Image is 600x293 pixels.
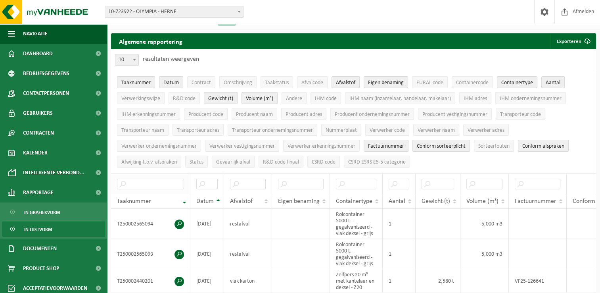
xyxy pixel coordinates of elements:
[115,54,138,66] span: 10
[117,198,151,204] span: Taaknummer
[23,258,59,278] span: Product Shop
[23,44,53,64] span: Dashboard
[242,92,278,104] button: Volume (m³)Volume (m³): Activate to sort
[105,6,243,17] span: 10-723922 - OLYMPIA - HERNE
[111,239,190,269] td: T250002565093
[173,96,196,102] span: R&D code
[219,76,257,88] button: OmschrijvingOmschrijving: Activate to sort
[301,80,323,86] span: Afvalcode
[246,96,273,102] span: Volume (m³)
[368,143,404,149] span: Factuurnummer
[224,209,272,239] td: restafval
[495,92,566,104] button: IHM ondernemingsnummerIHM ondernemingsnummer: Activate to sort
[259,156,303,168] button: R&D code finaalR&amp;D code finaal: Activate to sort
[105,6,243,18] span: 10-723922 - OLYMPIA - HERNE
[349,96,451,102] span: IHM naam (inzamelaar, handelaar, makelaar)
[368,80,404,86] span: Eigen benaming
[169,92,200,104] button: R&D codeR&amp;D code: Activate to sort
[190,159,203,165] span: Status
[23,143,48,163] span: Kalender
[177,127,219,133] span: Transporteur adres
[297,76,328,88] button: AfvalcodeAfvalcode: Activate to sort
[111,269,190,293] td: T250002440201
[212,156,255,168] button: Gevaarlijk afval : Activate to sort
[121,112,176,118] span: IHM erkenningsnummer
[286,96,302,102] span: Andere
[468,127,504,133] span: Verwerker adres
[204,92,238,104] button: Gewicht (t)Gewicht (t): Activate to sort
[501,80,533,86] span: Containertype
[546,80,560,86] span: Aantal
[336,80,355,86] span: Afvalstof
[121,96,160,102] span: Verwerkingswijze
[416,269,460,293] td: 2,580 t
[460,239,509,269] td: 5,000 m3
[2,222,105,237] a: In lijstvorm
[464,96,487,102] span: IHM adres
[23,24,48,44] span: Navigatie
[121,127,164,133] span: Transporteur naam
[364,76,408,88] button: Eigen benamingEigen benaming: Activate to sort
[522,143,564,149] span: Conform afspraken
[205,140,279,152] button: Verwerker vestigingsnummerVerwerker vestigingsnummer: Activate to sort
[518,140,569,152] button: Conform afspraken : Activate to sort
[500,96,562,102] span: IHM ondernemingsnummer
[463,124,509,136] button: Verwerker adresVerwerker adres: Activate to sort
[232,127,313,133] span: Transporteur ondernemingsnummer
[236,112,273,118] span: Producent naam
[344,156,410,168] button: CSRD ESRS E5-5 categorieCSRD ESRS E5-5 categorie: Activate to sort
[23,123,54,143] span: Contracten
[224,80,252,86] span: Omschrijving
[23,183,54,202] span: Rapportage
[312,159,335,165] span: CSRD code
[196,198,214,204] span: Datum
[117,92,165,104] button: VerwerkingswijzeVerwerkingswijze: Activate to sort
[412,76,448,88] button: EURAL codeEURAL code: Activate to sort
[332,76,360,88] button: AfvalstofAfvalstof: Activate to sort
[208,96,233,102] span: Gewicht (t)
[370,127,405,133] span: Verwerker code
[466,198,498,204] span: Volume (m³)
[216,159,250,165] span: Gevaarlijk afval
[117,156,181,168] button: Afwijking t.o.v. afsprakenAfwijking t.o.v. afspraken: Activate to sort
[286,112,322,118] span: Producent adres
[23,103,53,123] span: Gebruikers
[456,80,489,86] span: Containercode
[117,140,201,152] button: Verwerker ondernemingsnummerVerwerker ondernemingsnummer: Activate to sort
[496,108,545,120] button: Transporteur codeTransporteur code: Activate to sort
[2,204,105,220] a: In grafiekvorm
[383,239,416,269] td: 1
[541,76,565,88] button: AantalAantal: Activate to sort
[24,205,60,220] span: In grafiekvorm
[500,112,541,118] span: Transporteur code
[190,209,224,239] td: [DATE]
[288,143,355,149] span: Verwerker erkenningsnummer
[232,108,277,120] button: Producent naamProducent naam: Activate to sort
[348,159,406,165] span: CSRD ESRS E5-5 categorie
[23,239,57,258] span: Documenten
[417,143,466,149] span: Conform sorteerplicht
[159,76,183,88] button: DatumDatum: Activate to sort
[321,124,361,136] button: NummerplaatNummerplaat: Activate to sort
[121,159,177,165] span: Afwijking t.o.v. afspraken
[311,92,341,104] button: IHM codeIHM code: Activate to sort
[224,269,272,293] td: vlak karton
[228,124,317,136] button: Transporteur ondernemingsnummerTransporteur ondernemingsnummer : Activate to sort
[185,156,208,168] button: StatusStatus: Activate to sort
[187,76,215,88] button: ContractContract: Activate to sort
[330,209,383,239] td: Rolcontainer 5000 L - gegalvaniseerd - vlak deksel - grijs
[190,239,224,269] td: [DATE]
[190,269,224,293] td: [DATE]
[188,112,223,118] span: Producent code
[416,80,443,86] span: EURAL code
[330,239,383,269] td: Rolcontainer 5000 L - gegalvaniseerd - vlak deksel - grijs
[315,96,337,102] span: IHM code
[281,108,326,120] button: Producent adresProducent adres: Activate to sort
[24,222,52,237] span: In lijstvorm
[23,64,69,83] span: Bedrijfsgegevens
[224,239,272,269] td: restafval
[515,198,556,204] span: Factuurnummer
[283,140,360,152] button: Verwerker erkenningsnummerVerwerker erkenningsnummer: Activate to sort
[389,198,405,204] span: Aantal
[474,140,514,152] button: SorteerfoutenSorteerfouten: Activate to sort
